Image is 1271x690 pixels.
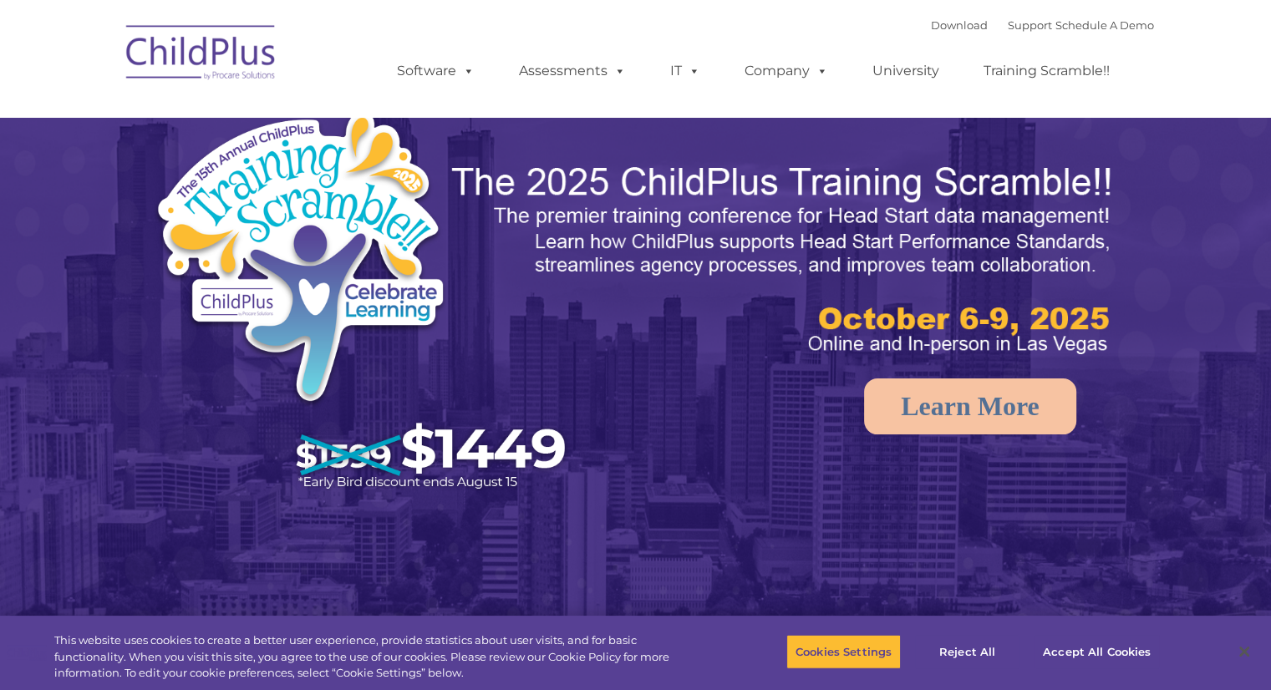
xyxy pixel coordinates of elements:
[915,634,1019,669] button: Reject All
[502,54,643,88] a: Assessments
[856,54,956,88] a: University
[380,54,491,88] a: Software
[786,634,901,669] button: Cookies Settings
[232,179,303,191] span: Phone number
[864,378,1076,434] a: Learn More
[232,110,283,123] span: Last name
[1226,633,1263,670] button: Close
[653,54,717,88] a: IT
[54,632,699,682] div: This website uses cookies to create a better user experience, provide statistics about user visit...
[931,18,1154,32] font: |
[1008,18,1052,32] a: Support
[967,54,1126,88] a: Training Scramble!!
[1034,634,1160,669] button: Accept All Cookies
[1055,18,1154,32] a: Schedule A Demo
[118,13,285,97] img: ChildPlus by Procare Solutions
[931,18,988,32] a: Download
[728,54,845,88] a: Company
